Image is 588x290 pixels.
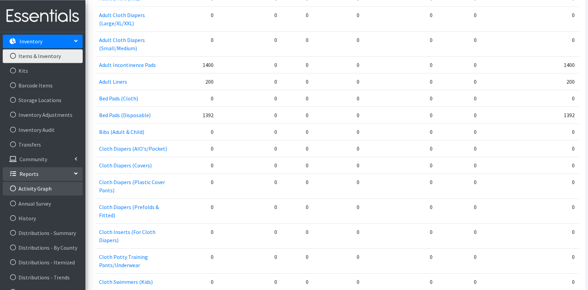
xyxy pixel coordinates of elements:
[281,174,313,198] td: 0
[99,95,138,102] a: Bed Pads (Cloth)
[173,198,218,223] td: 0
[173,6,218,31] td: 0
[99,112,151,119] a: Bed Pads (Disposable)
[218,198,281,223] td: 0
[313,140,364,157] td: 0
[3,197,83,210] a: Annual Survey
[218,56,281,73] td: 0
[313,107,364,123] td: 0
[364,6,437,31] td: 0
[99,12,145,27] a: Adult Cloth Diapers (Large/XL/XXL)
[540,73,578,90] td: 200
[3,93,83,107] a: Storage Locations
[173,140,218,157] td: 0
[437,140,481,157] td: 0
[19,38,42,45] p: Inventory
[313,223,364,248] td: 0
[99,61,156,68] a: Adult Incontinence Pads
[3,182,83,195] a: Activity Graph
[218,273,281,290] td: 0
[19,156,47,163] p: Community
[218,123,281,140] td: 0
[540,174,578,198] td: 0
[3,138,83,151] a: Transfers
[173,90,218,107] td: 0
[173,123,218,140] td: 0
[218,6,281,31] td: 0
[173,223,218,248] td: 0
[437,56,481,73] td: 0
[218,223,281,248] td: 0
[540,31,578,56] td: 0
[99,179,165,194] a: Cloth Diapers (Plastic Cover Pants)
[218,73,281,90] td: 0
[437,273,481,290] td: 0
[313,273,364,290] td: 0
[173,273,218,290] td: 0
[437,73,481,90] td: 0
[3,34,83,48] a: Inventory
[437,6,481,31] td: 0
[313,90,364,107] td: 0
[281,31,313,56] td: 0
[540,223,578,248] td: 0
[313,73,364,90] td: 0
[173,31,218,56] td: 0
[364,223,437,248] td: 0
[3,4,83,27] img: HumanEssentials
[313,198,364,223] td: 0
[281,223,313,248] td: 0
[99,145,167,152] a: Cloth Diapers (AIO's/Pocket)
[437,174,481,198] td: 0
[540,90,578,107] td: 0
[281,157,313,174] td: 0
[437,107,481,123] td: 0
[3,241,83,254] a: Distributions - By County
[540,107,578,123] td: 1392
[281,56,313,73] td: 0
[540,273,578,290] td: 0
[364,90,437,107] td: 0
[364,248,437,273] td: 0
[313,123,364,140] td: 0
[281,107,313,123] td: 0
[364,157,437,174] td: 0
[3,123,83,137] a: Inventory Audit
[99,278,153,285] a: Cloth Swimmers (Kids)
[99,204,159,219] a: Cloth Diapers (Prefolds & Fitted)
[281,140,313,157] td: 0
[3,152,83,166] a: Community
[540,140,578,157] td: 0
[281,123,313,140] td: 0
[3,167,83,181] a: Reports
[99,229,155,244] a: Cloth Inserts (For Cloth Diapers)
[313,157,364,174] td: 0
[313,31,364,56] td: 0
[3,108,83,122] a: Inventory Adjustments
[437,248,481,273] td: 0
[364,140,437,157] td: 0
[540,248,578,273] td: 0
[3,256,83,269] a: Distributions - Itemized
[173,248,218,273] td: 0
[540,56,578,73] td: 1400
[281,90,313,107] td: 0
[173,107,218,123] td: 1392
[281,273,313,290] td: 0
[364,174,437,198] td: 0
[281,198,313,223] td: 0
[173,56,218,73] td: 1400
[364,198,437,223] td: 0
[3,49,83,63] a: Items & Inventory
[218,107,281,123] td: 0
[364,123,437,140] td: 0
[364,273,437,290] td: 0
[313,174,364,198] td: 0
[3,64,83,78] a: Kits
[218,174,281,198] td: 0
[281,6,313,31] td: 0
[3,271,83,284] a: Distributions - Trends
[99,78,127,85] a: Adult Liners
[313,56,364,73] td: 0
[99,253,148,268] a: Cloth Potty Training Pants/Underwear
